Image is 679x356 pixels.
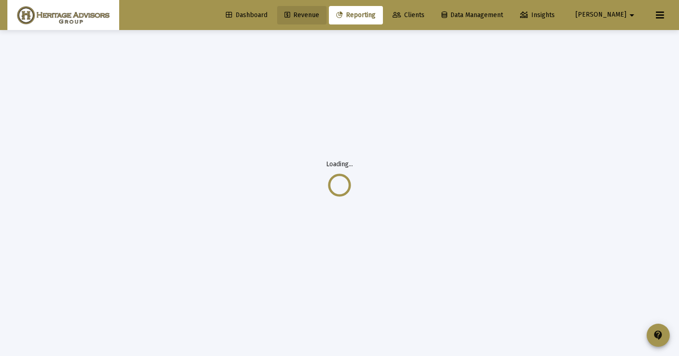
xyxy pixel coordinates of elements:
[329,6,383,24] a: Reporting
[564,6,649,24] button: [PERSON_NAME]
[576,11,626,19] span: [PERSON_NAME]
[513,6,562,24] a: Insights
[520,11,555,19] span: Insights
[336,11,376,19] span: Reporting
[626,6,637,24] mat-icon: arrow_drop_down
[285,11,319,19] span: Revenue
[218,6,275,24] a: Dashboard
[442,11,503,19] span: Data Management
[277,6,327,24] a: Revenue
[393,11,424,19] span: Clients
[434,6,510,24] a: Data Management
[385,6,432,24] a: Clients
[14,6,112,24] img: Dashboard
[653,330,664,341] mat-icon: contact_support
[226,11,267,19] span: Dashboard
